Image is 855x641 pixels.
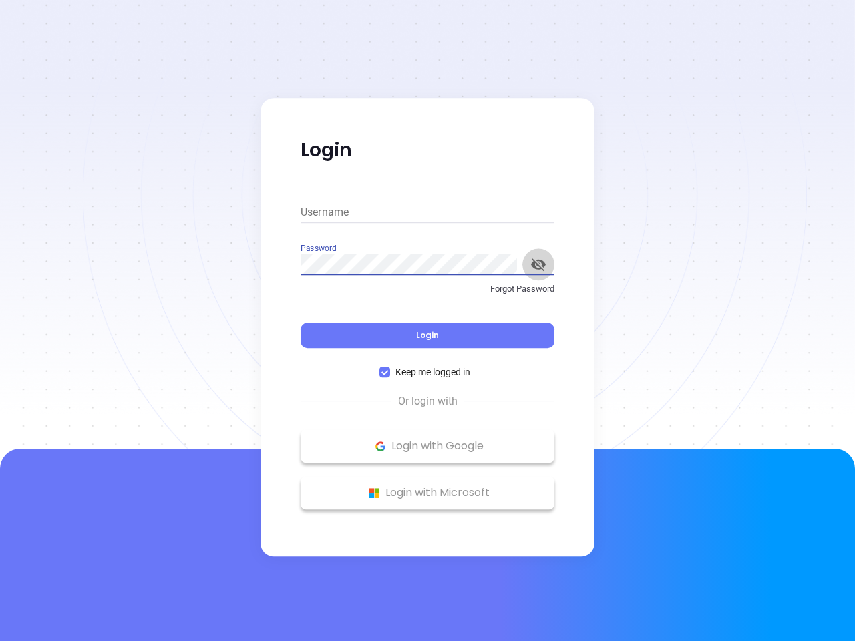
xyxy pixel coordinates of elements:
p: Login [301,138,554,162]
p: Login with Google [307,436,548,456]
img: Google Logo [372,438,389,455]
p: Forgot Password [301,282,554,296]
button: toggle password visibility [522,248,554,280]
label: Password [301,244,336,252]
img: Microsoft Logo [366,485,383,501]
a: Forgot Password [301,282,554,306]
button: Microsoft Logo Login with Microsoft [301,476,554,509]
span: Keep me logged in [390,365,476,379]
button: Login [301,323,554,348]
span: Or login with [391,393,464,409]
span: Login [416,329,439,341]
button: Google Logo Login with Google [301,429,554,463]
p: Login with Microsoft [307,483,548,503]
